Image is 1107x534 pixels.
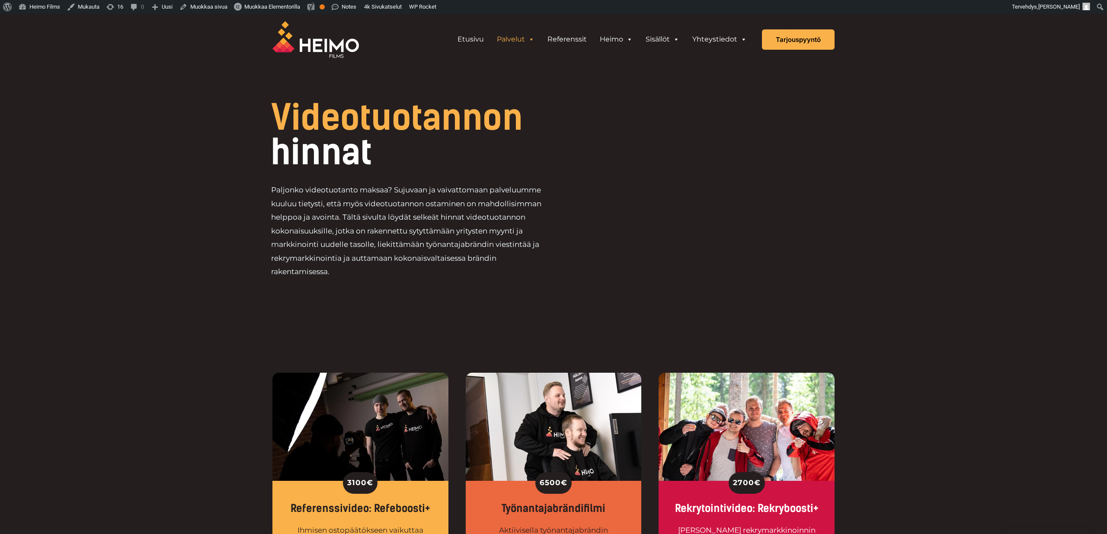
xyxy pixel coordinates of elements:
a: Heimo [593,31,639,48]
div: 3100 [343,472,378,494]
a: Sisällöt [639,31,686,48]
div: Työnantajabrändifilmi [479,502,629,515]
a: Referenssit [541,31,593,48]
div: 2700 [729,472,765,494]
h1: hinnat [271,100,612,169]
div: Rekrytointivideo: Rekryboosti+ [672,502,822,515]
div: OK [320,4,325,10]
span: € [561,476,567,490]
a: Etusivu [451,31,490,48]
span: [PERSON_NAME] [1038,3,1080,10]
img: Referenssivideo on myynnin työkalu. [272,373,448,481]
span: € [367,476,373,490]
div: Referenssivideo: Refeboosti+ [285,502,435,515]
aside: Header Widget 1 [447,31,758,48]
img: Heimo Filmsin logo [272,21,359,58]
span: € [754,476,761,490]
div: 6500 [535,472,572,494]
a: Yhteystiedot [686,31,753,48]
img: Työnantajabrändi ja sen viestintä sujuu videoilla. [466,373,642,481]
span: Videotuotannon [271,97,523,138]
span: Muokkaa Elementorilla [244,3,300,10]
a: Tarjouspyyntö [762,29,835,50]
p: Paljonko videotuotanto maksaa? Sujuvaan ja vaivattomaan palveluumme kuuluu tietysti, että myös vi... [271,183,553,279]
a: Palvelut [490,31,541,48]
img: Rekryvideo päästää työntekijäsi valokeilaan. [659,373,835,481]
